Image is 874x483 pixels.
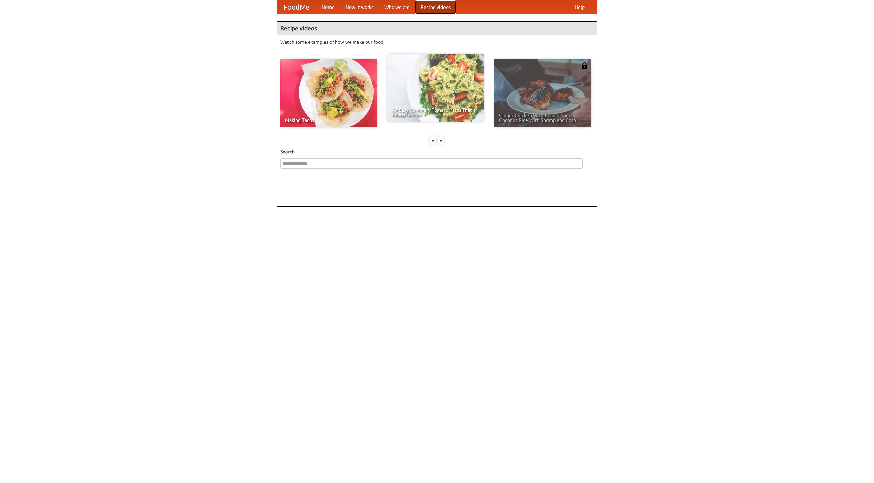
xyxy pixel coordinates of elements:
a: Recipe videos [415,0,456,14]
span: An Easy, Summery Tomato Pasta That's Ready for Fall [392,108,479,117]
div: « [430,136,436,145]
a: FoodMe [277,0,316,14]
p: Watch some examples of how we make our food! [280,39,594,45]
div: » [438,136,444,145]
a: Home [316,0,340,14]
span: Making Tacos [285,118,372,123]
a: An Easy, Summery Tomato Pasta That's Ready for Fall [387,54,484,122]
img: 483408.png [581,62,588,69]
a: Making Tacos [280,59,377,127]
a: How it works [340,0,379,14]
a: Who we are [379,0,415,14]
a: Help [569,0,590,14]
h5: Search [280,148,594,155]
h4: Recipe videos [277,22,597,35]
